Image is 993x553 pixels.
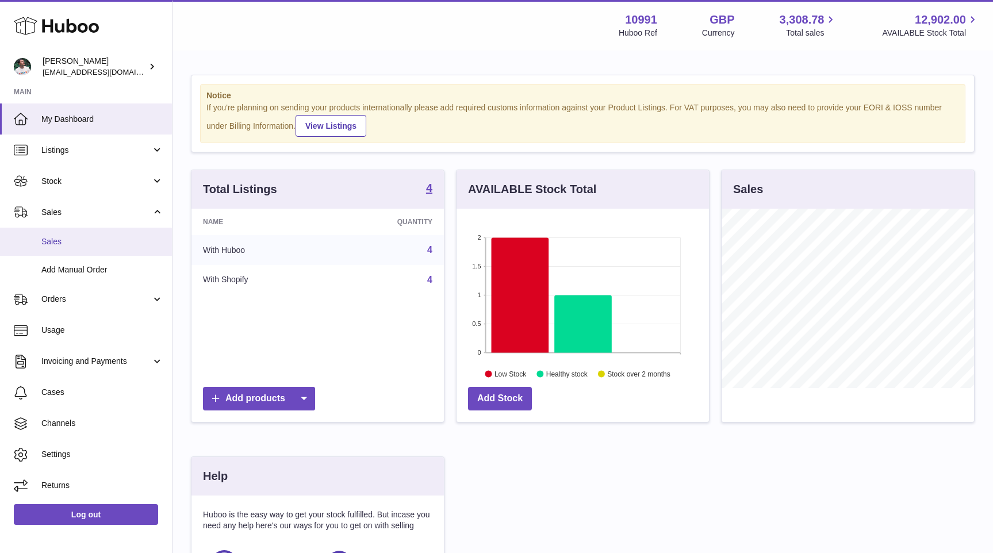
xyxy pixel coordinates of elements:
[786,28,837,39] span: Total sales
[203,182,277,197] h3: Total Listings
[43,67,169,76] span: [EMAIL_ADDRESS][DOMAIN_NAME]
[477,234,481,241] text: 2
[780,12,825,28] span: 3,308.78
[41,264,163,275] span: Add Manual Order
[203,468,228,484] h3: Help
[477,291,481,298] text: 1
[41,236,163,247] span: Sales
[41,207,151,218] span: Sales
[780,12,838,39] a: 3,308.78 Total sales
[426,182,432,196] a: 4
[296,115,366,137] a: View Listings
[41,418,163,429] span: Channels
[41,145,151,156] span: Listings
[41,114,163,125] span: My Dashboard
[191,265,328,295] td: With Shopify
[41,356,151,367] span: Invoicing and Payments
[41,387,163,398] span: Cases
[43,56,146,78] div: [PERSON_NAME]
[41,449,163,460] span: Settings
[472,320,481,327] text: 0.5
[14,504,158,525] a: Log out
[468,387,532,410] a: Add Stock
[191,235,328,265] td: With Huboo
[426,182,432,194] strong: 4
[41,325,163,336] span: Usage
[328,209,444,235] th: Quantity
[468,182,596,197] h3: AVAILABLE Stock Total
[915,12,966,28] span: 12,902.00
[191,209,328,235] th: Name
[203,509,432,531] p: Huboo is the easy way to get your stock fulfilled. But incase you need any help here's our ways f...
[619,28,657,39] div: Huboo Ref
[733,182,763,197] h3: Sales
[14,58,31,75] img: timshieff@gmail.com
[206,90,959,101] strong: Notice
[625,12,657,28] strong: 10991
[206,102,959,137] div: If you're planning on sending your products internationally please add required customs informati...
[41,294,151,305] span: Orders
[882,28,979,39] span: AVAILABLE Stock Total
[710,12,734,28] strong: GBP
[607,370,670,378] text: Stock over 2 months
[41,480,163,491] span: Returns
[882,12,979,39] a: 12,902.00 AVAILABLE Stock Total
[702,28,735,39] div: Currency
[427,245,432,255] a: 4
[472,263,481,270] text: 1.5
[203,387,315,410] a: Add products
[494,370,527,378] text: Low Stock
[41,176,151,187] span: Stock
[427,275,432,285] a: 4
[477,349,481,356] text: 0
[546,370,588,378] text: Healthy stock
